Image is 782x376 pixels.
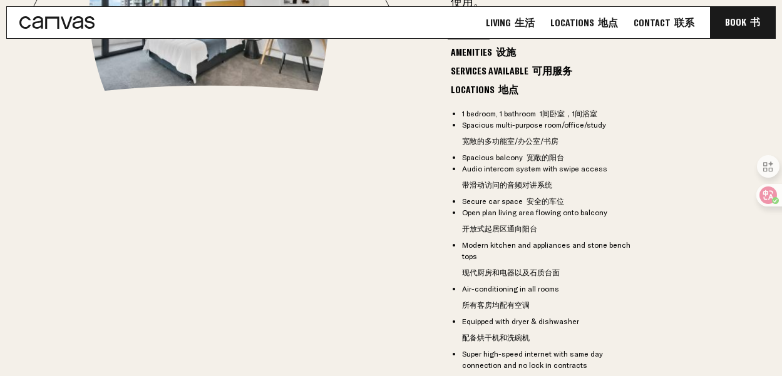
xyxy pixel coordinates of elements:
font: 可用服务 [532,64,572,77]
font: 书 [750,16,760,28]
font: 宽敞的多功能室/办公室/书房 [462,136,558,146]
font: 生活 [515,16,535,29]
a: Living 生活 [482,16,538,29]
font: 带滑动访问的音频对讲系统 [462,180,552,190]
font: 地点 [598,16,618,29]
font: 设施 [496,46,516,58]
li: Equipped with dryer & dishwasher [462,316,642,348]
font: 配备烘干机和洗碗机 [462,333,530,342]
li: 1 bedroom, 1 bathroom [462,108,642,119]
font: 现代厨房和电器以及石质台面 [462,268,560,277]
a: Contact 联系 [630,16,698,29]
a: Locations 地点 [547,16,622,29]
font: 宽敞的阳台 [527,153,564,162]
button: Locations 地点 [448,83,522,96]
li: Air-conditioning in all rooms [462,283,642,316]
li: Open plan living area flowing onto balcony [462,207,642,240]
font: 联系 [674,16,694,29]
button: Amenities 设施 [448,46,519,58]
font: 地点 [498,83,518,96]
button: Services Available 可用服务 [448,64,575,77]
li: Spacious multi-purpose room/office/study [462,119,642,152]
li: Modern kitchen and appliances and stone bench tops [462,240,642,283]
font: 1间卧室，1间浴室 [540,109,597,118]
font: 安全的车位 [527,196,564,206]
font: 所有客房均配有空调 [462,300,530,310]
font: 开放式起居区通向阳台 [462,224,537,233]
button: Book 书 [710,7,775,38]
li: Audio intercom system with swipe access [462,163,642,196]
li: Spacious balcony [462,152,642,163]
li: Secure car space [462,196,642,207]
